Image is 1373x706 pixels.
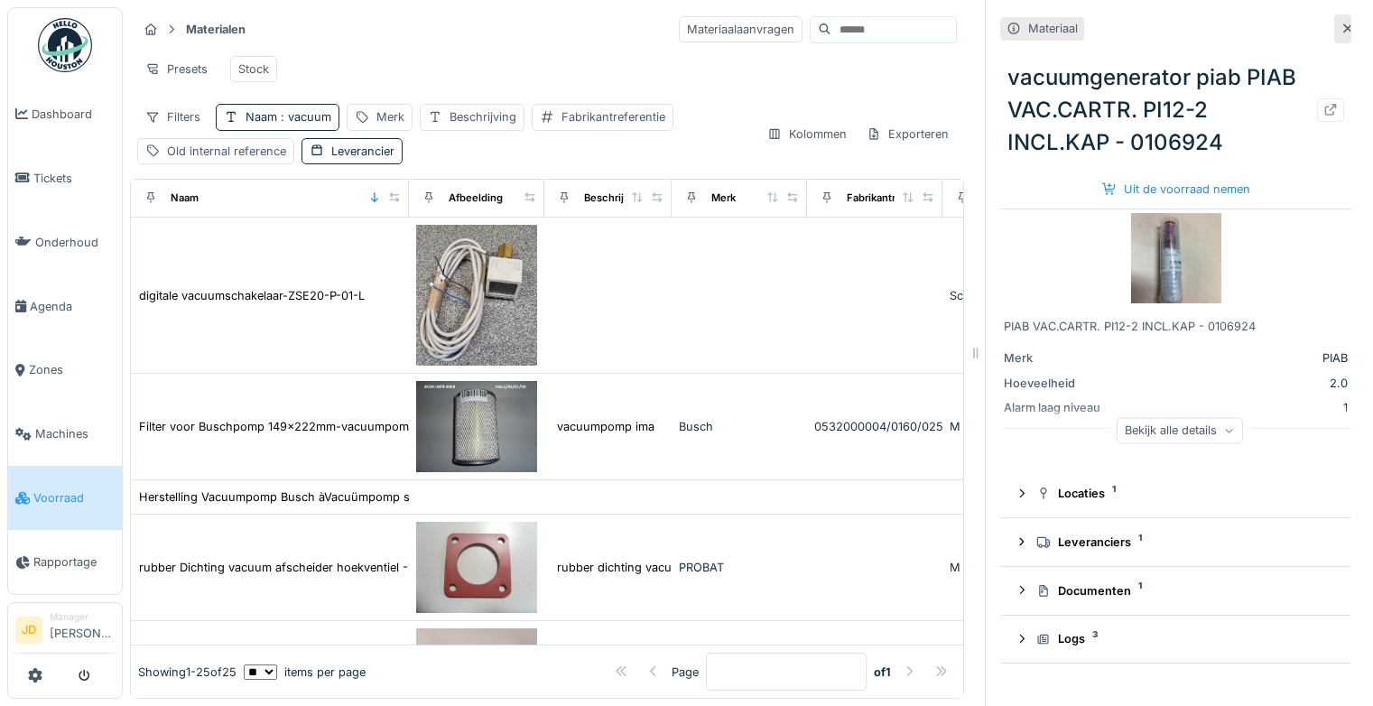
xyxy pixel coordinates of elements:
a: JD Manager[PERSON_NAME] [15,610,115,654]
div: Presets [137,56,216,82]
span: Rapportage [33,553,115,571]
a: Zones [8,339,122,403]
a: Dashboard [8,82,122,146]
div: Alarm laag niveau [1004,399,1139,416]
div: Documenten [1036,582,1330,599]
div: Naam [171,190,199,206]
li: [PERSON_NAME] [50,610,115,649]
strong: of 1 [874,664,891,681]
div: Exporteren [858,121,957,147]
div: 1 [1146,399,1348,416]
div: M dichtingen [950,559,1071,576]
div: 0532000004/0160/0250 [814,418,935,435]
div: Afbeelding [449,190,503,206]
div: 2.0 [1146,375,1348,392]
summary: Leveranciers1 [1007,525,1344,559]
span: Onderhoud [35,234,115,251]
li: JD [15,617,42,644]
a: Agenda [8,274,122,339]
div: Merk [1004,349,1139,367]
div: items per page [244,664,366,681]
div: Uit de voorraad nemen [1095,177,1257,201]
img: rubber Dichting vacuum afscheider hoekventiel -92 X 92 [416,522,537,613]
a: Voorraad [8,466,122,530]
div: Beschrijving [450,108,516,125]
div: M filters [950,418,1071,435]
img: Badge_color-CXgf-gQk.svg [38,18,92,72]
div: vacuumgenerator piab PIAB VAC.CARTR. PI12-2 INCL.KAP - 0106924 [1000,54,1351,166]
summary: Locaties1 [1007,477,1344,510]
div: Materiaal [1028,20,1078,37]
div: Showing 1 - 25 of 25 [138,664,237,681]
div: PROBAT [679,559,800,576]
span: Machines [35,425,115,442]
div: Locaties [1036,485,1330,502]
div: Busch [679,418,800,435]
a: Machines [8,403,122,467]
div: Merk [711,190,736,206]
div: Leveranciers [1036,534,1330,551]
span: Tickets [33,170,115,187]
span: Agenda [30,298,115,315]
a: Tickets [8,146,122,210]
img: vacuumgenerator piab PIAB VAC.CARTR. PI12-2 INCL.KAP - 0106924 [1131,213,1221,303]
summary: Documenten1 [1007,574,1344,608]
a: Rapportage [8,530,122,594]
div: Beschrijving [584,190,645,206]
div: PIAB [1146,349,1348,367]
span: Dashboard [32,106,115,123]
div: Logs [1036,630,1330,647]
div: Materiaalaanvragen [679,16,802,42]
div: digitale vacuumschakelaar-ZSE20-P-01-L [139,287,365,304]
div: vacuumpomp ima [557,418,654,435]
summary: Logs3 [1007,623,1344,656]
div: rubber Dichting vacuum afscheider hoekventiel -92 X 92 [139,559,452,576]
span: Voorraad [33,489,115,506]
div: Manager [50,610,115,624]
div: Scharnieren [950,287,1071,304]
div: Filter voor Buschpomp 149x222mm-vacuumpomp ima [139,418,439,435]
img: Filter voor Buschpomp 149x222mm-vacuumpomp ima [416,381,537,472]
div: Page [672,664,699,681]
div: Herstelling Vacuumpomp Busch àVacuümpomp serie R5, type RA 0255 D met Sn. C0502000212. Bj. 2005 [139,488,721,506]
div: Old internal reference [167,143,286,160]
div: PIAB VAC.CARTR. PI12-2 INCL.KAP - 0106924 [1004,318,1348,335]
div: Leverancier [331,143,394,160]
span: : vacuum [277,110,331,124]
div: Filters [137,104,209,130]
div: Hoeveelheid [1004,375,1139,392]
div: Bekijk alle details [1117,417,1243,443]
strong: Materialen [179,21,253,38]
div: Fabrikantreferentie [847,190,941,206]
div: Naam [246,108,331,125]
img: digitale vacuumschakelaar-ZSE20-P-01-L [416,225,537,366]
div: Merk [376,108,404,125]
span: Zones [29,361,115,378]
div: rubber dichting vacuum afscheider hoekventiel p... [557,559,838,576]
div: Kolommen [759,121,855,147]
a: Onderhoud [8,210,122,274]
div: Stock [238,60,269,78]
div: Fabrikantreferentie [561,108,665,125]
